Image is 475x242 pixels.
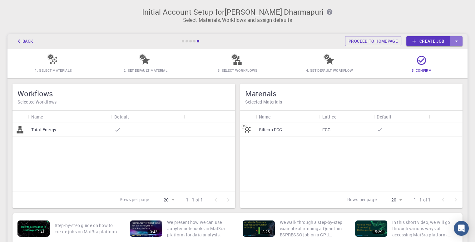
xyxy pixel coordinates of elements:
p: 1–1 of 1 [186,197,203,203]
h5: Materials [245,89,458,99]
p: We present how we can use Jupyter notebooks in Mat3ra platform for data analysis. [167,219,232,238]
span: 4. Set Default Workflow [306,68,353,73]
div: Default [111,111,184,123]
div: Name [259,111,271,123]
div: 3:42 [147,230,160,234]
p: In this short video, we will go through various ways of accessing Mat3ra platform. There are thre... [392,219,458,238]
div: Icon [240,111,256,123]
div: 20 [380,196,404,205]
h6: Selected Workflows [17,99,230,105]
button: Sort [270,112,280,122]
p: We walk through a step-by-step example of running a Quantum ESPRESSO job on a GPU enabled node. W... [280,219,345,238]
button: Back [12,36,36,46]
div: Lattice [322,111,336,123]
p: Select Materials, Workflows and assign defaults [11,16,464,24]
p: Total Energy [31,127,56,133]
div: Default [114,111,129,123]
div: 5:29 [372,230,384,234]
a: 3:42We present how we can use Jupyter notebooks in Mat3ra platform for data analysis. [127,215,235,242]
h5: Workflows [17,89,230,99]
div: Lattice [319,111,374,123]
span: 1. Select Materials [35,68,72,73]
span: 3. Select Workflows [217,68,257,73]
div: Open Intercom Messenger [454,221,469,236]
button: Sort [129,112,139,122]
p: 1–1 of 1 [414,197,431,203]
div: Name [256,111,319,123]
span: 2. Set Default Material [124,68,167,73]
div: Default [374,111,429,123]
a: 3:25We walk through a step-by-step example of running a Quantum ESPRESSO job on a GPU enabled nod... [240,215,348,242]
div: Name [31,111,43,123]
a: 2:41Step-by-step guide on how to create jobs on Mat3ra platform. [15,215,122,242]
div: 20 [153,196,176,205]
div: 3:25 [260,230,272,234]
button: Sort [336,112,346,122]
div: Default [377,111,391,123]
p: Silicon FCC [259,127,282,133]
div: Name [28,111,111,123]
p: Rows per page: [120,196,150,204]
div: Icon [12,111,28,123]
a: Proceed to homepage [345,36,401,46]
p: Rows per page: [347,196,378,204]
div: 2:41 [35,230,47,234]
button: Sort [391,112,401,122]
button: Sort [43,112,53,122]
span: 5. Confirm [412,68,432,73]
p: Step-by-step guide on how to create jobs on Mat3ra platform. [55,222,120,235]
h3: Initial Account Setup for [PERSON_NAME] Dharmapuri [11,7,464,16]
p: FCC [322,127,330,133]
a: 5:29In this short video, we will go through various ways of accessing Mat3ra platform. There are ... [353,215,460,242]
h6: Selected Materials [245,99,458,105]
a: Create job [406,36,450,46]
